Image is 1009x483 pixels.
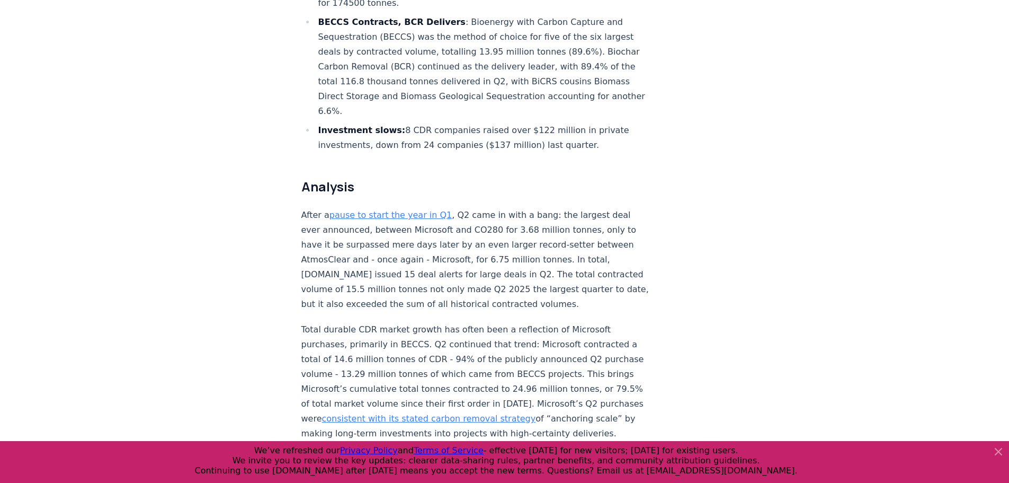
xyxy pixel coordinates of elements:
strong: Investment slows: [318,125,406,135]
strong: BECCS Contracts, BCR Delivers [318,17,466,27]
a: pause to start the year in Q1 [329,210,452,220]
p: After a , Q2 came in with a bang: the largest deal ever announced, between Microsoft and CO280 fo... [301,208,652,312]
li: 8 CDR companies raised over $122 million in private investments, down from 24 companies ($137 mil... [315,123,652,153]
a: consistent with its stated carbon removal strategy [322,414,536,424]
p: Total durable CDR market growth has often been a reflection of Microsoft purchases, primarily in ... [301,322,652,441]
h2: Analysis [301,178,652,195]
li: : Bioenergy with Carbon Capture and Sequestration (BECCS) was the method of choice for five of th... [315,15,652,119]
